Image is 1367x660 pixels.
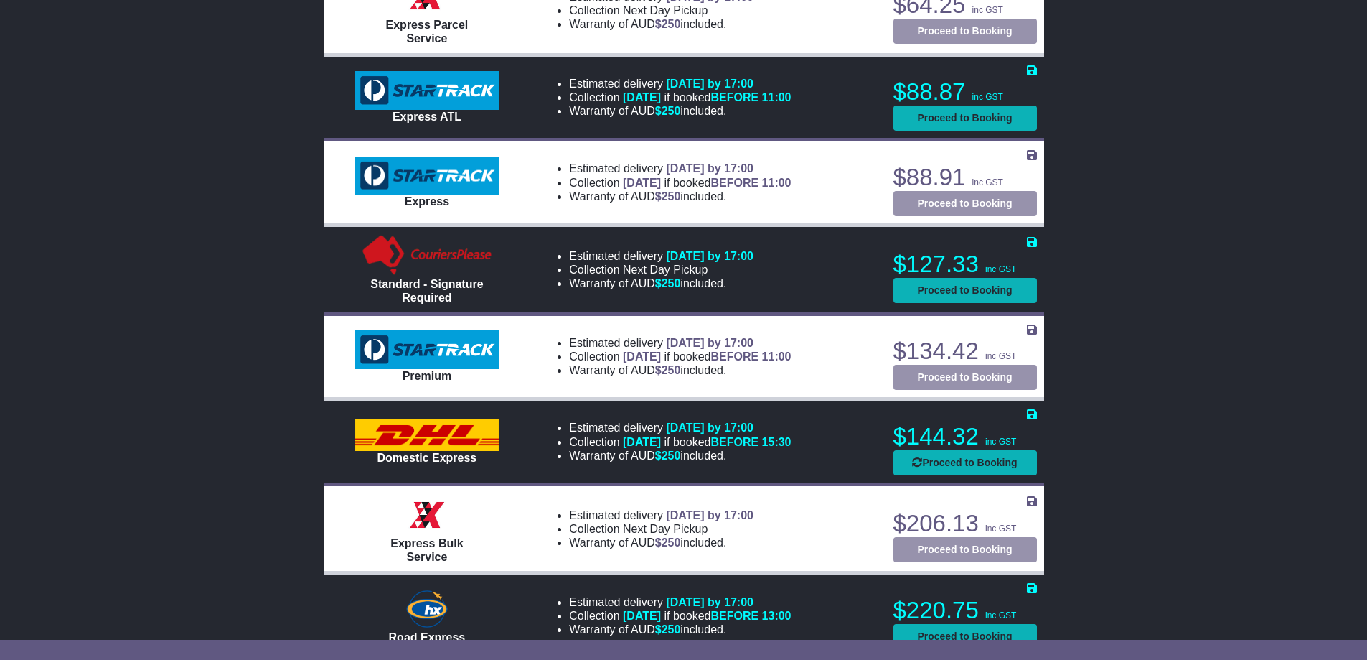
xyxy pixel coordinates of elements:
[762,177,791,189] span: 11:00
[569,421,791,434] li: Estimated delivery
[623,610,661,622] span: [DATE]
[972,177,1003,187] span: inc GST
[662,364,681,376] span: 250
[655,536,681,549] span: $
[355,330,499,369] img: StarTrack: Premium
[655,105,681,117] span: $
[360,234,495,277] img: Couriers Please: Standard - Signature Required
[569,449,791,463] li: Warranty of AUD included.
[569,17,753,31] li: Warranty of AUD included.
[623,264,708,276] span: Next Day Pickup
[569,363,791,377] li: Warranty of AUD included.
[569,609,791,623] li: Collection
[893,422,1037,451] p: $144.32
[893,19,1037,44] button: Proceed to Booking
[623,4,708,17] span: Next Day Pickup
[623,350,791,363] span: if booked
[662,18,681,30] span: 250
[569,4,753,17] li: Collection
[569,90,791,104] li: Collection
[569,522,753,536] li: Collection
[377,452,477,464] span: Domestic Express
[666,250,753,262] span: [DATE] by 17:00
[662,450,681,462] span: 250
[985,351,1016,361] span: inc GST
[390,537,463,563] span: Express Bulk Service
[666,596,753,608] span: [DATE] by 17:00
[655,450,681,462] span: $
[405,195,449,208] span: Express
[569,190,791,203] li: Warranty of AUD included.
[623,523,708,535] span: Next Day Pickup
[666,78,753,90] span: [DATE] by 17:00
[623,436,791,448] span: if booked
[569,77,791,90] li: Estimated delivery
[893,365,1037,390] button: Proceed to Booking
[623,350,661,363] span: [DATE]
[623,177,791,189] span: if booked
[655,623,681,636] span: $
[893,624,1037,649] button: Proceed to Booking
[710,350,758,363] span: BEFORE
[655,190,681,203] span: $
[893,537,1037,562] button: Proceed to Booking
[985,437,1016,447] span: inc GST
[623,436,661,448] span: [DATE]
[985,524,1016,534] span: inc GST
[655,364,681,376] span: $
[569,104,791,118] li: Warranty of AUD included.
[972,92,1003,102] span: inc GST
[662,536,681,549] span: 250
[762,436,791,448] span: 15:30
[985,610,1016,621] span: inc GST
[623,91,791,103] span: if booked
[666,162,753,175] span: [DATE] by 17:00
[662,277,681,289] span: 250
[655,18,681,30] span: $
[355,71,499,110] img: StarTrack: Express ATL
[893,163,1037,192] p: $88.91
[393,111,461,123] span: Express ATL
[569,176,791,190] li: Collection
[762,350,791,363] span: 11:00
[569,162,791,175] li: Estimated delivery
[666,422,753,434] span: [DATE] by 17:00
[662,105,681,117] span: 250
[666,337,753,349] span: [DATE] by 17:00
[623,177,661,189] span: [DATE]
[389,631,466,643] span: Road Express
[710,436,758,448] span: BEFORE
[403,587,451,631] img: Hunter Express: Road Express
[710,610,758,622] span: BEFORE
[569,595,791,609] li: Estimated delivery
[569,336,791,350] li: Estimated delivery
[569,249,753,263] li: Estimated delivery
[623,610,791,622] span: if booked
[569,508,753,522] li: Estimated delivery
[662,190,681,203] span: 250
[623,91,661,103] span: [DATE]
[762,610,791,622] span: 13:00
[985,264,1016,274] span: inc GST
[893,78,1037,106] p: $88.87
[893,191,1037,216] button: Proceed to Booking
[386,19,469,45] span: Express Parcel Service
[355,157,499,195] img: StarTrack: Express
[972,5,1003,15] span: inc GST
[893,596,1037,625] p: $220.75
[405,493,448,536] img: Border Express: Express Bulk Service
[569,263,753,276] li: Collection
[893,250,1037,279] p: $127.33
[403,370,451,382] span: Premium
[762,91,791,103] span: 11:00
[655,277,681,289] span: $
[893,450,1037,475] button: Proceed to Booking
[666,509,753,521] span: [DATE] by 17:00
[893,106,1037,131] button: Proceed to Booking
[569,435,791,449] li: Collection
[569,350,791,363] li: Collection
[569,536,753,549] li: Warranty of AUD included.
[893,509,1037,538] p: $206.13
[370,278,483,304] span: Standard - Signature Required
[569,276,753,290] li: Warranty of AUD included.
